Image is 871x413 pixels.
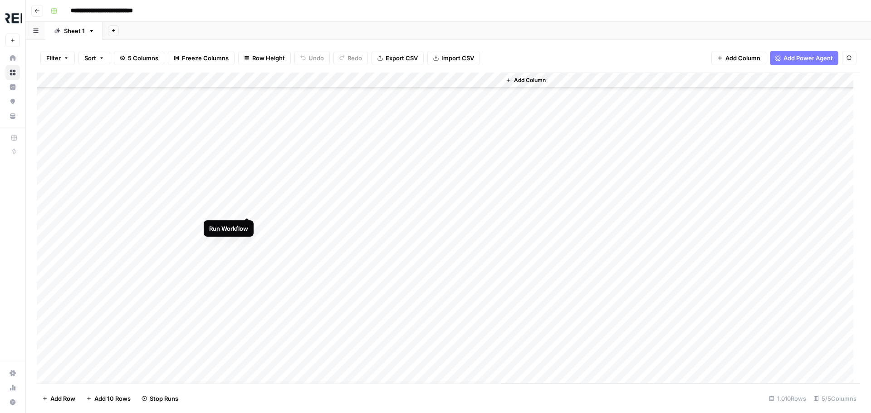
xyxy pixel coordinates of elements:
span: Import CSV [441,53,474,63]
button: Undo [294,51,330,65]
a: Usage [5,380,20,395]
span: Add 10 Rows [94,394,131,403]
button: Export CSV [372,51,424,65]
span: Add Row [50,394,75,403]
span: Add Power Agent [783,53,833,63]
span: Add Column [514,76,546,84]
button: Add Column [502,74,549,86]
span: Row Height [252,53,285,63]
button: Filter [40,51,75,65]
span: Stop Runs [150,394,178,403]
button: Add Power Agent [770,51,838,65]
a: Sheet 1 [46,22,103,40]
div: Run Workflow [209,224,248,233]
a: Home [5,51,20,65]
span: Export CSV [386,53,418,63]
button: Redo [333,51,368,65]
div: 5/5 Columns [810,391,860,406]
button: Row Height [238,51,291,65]
button: Add Row [37,391,81,406]
span: Redo [347,53,362,63]
button: Freeze Columns [168,51,235,65]
img: Threepipe Reply Logo [5,10,22,27]
button: Import CSV [427,51,480,65]
button: Workspace: Threepipe Reply [5,7,20,30]
span: 5 Columns [128,53,158,63]
div: Sheet 1 [64,26,85,35]
a: Your Data [5,109,20,123]
button: Help + Support [5,395,20,409]
span: Filter [46,53,61,63]
a: Insights [5,80,20,94]
button: Add Column [711,51,766,65]
span: Undo [308,53,324,63]
button: 5 Columns [114,51,164,65]
div: 1,010 Rows [765,391,810,406]
span: Add Column [725,53,760,63]
a: Settings [5,366,20,380]
button: Sort [78,51,110,65]
a: Opportunities [5,94,20,109]
a: Browse [5,65,20,80]
button: Stop Runs [136,391,184,406]
button: Add 10 Rows [81,391,136,406]
span: Freeze Columns [182,53,229,63]
span: Sort [84,53,96,63]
